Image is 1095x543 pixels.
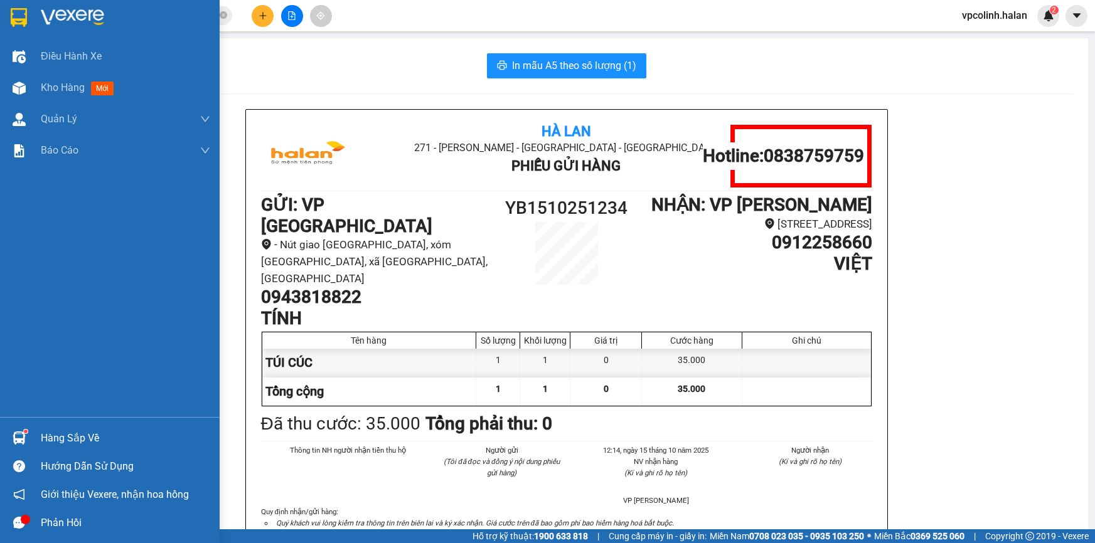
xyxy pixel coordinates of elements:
[643,253,872,275] h1: VIỆT
[651,194,872,215] b: NHẬN : VP [PERSON_NAME]
[425,413,552,434] b: Tổng phải thu: 0
[265,335,473,345] div: Tên hàng
[534,531,588,541] strong: 1900 633 818
[710,529,864,543] span: Miền Nam
[261,194,432,236] b: GỬI : VP [GEOGRAPHIC_DATA]
[487,53,646,78] button: printerIn mẫu A5 theo số lượng (1)
[570,349,642,377] div: 0
[643,216,872,233] li: [STREET_ADDRESS]
[316,11,325,20] span: aim
[645,335,738,345] div: Cước hàng
[643,232,872,253] h1: 0912258660
[252,5,274,27] button: plus
[13,488,25,500] span: notification
[41,457,210,476] div: Hướng dẫn sử dụng
[497,60,507,72] span: printer
[597,529,599,543] span: |
[874,529,964,543] span: Miền Bắc
[41,142,78,158] span: Báo cáo
[496,384,501,394] span: 1
[749,531,864,541] strong: 0708 023 035 - 0935 103 250
[952,8,1037,23] span: vpcolinh.halan
[11,8,27,27] img: logo-vxr
[41,111,77,127] span: Quản Lý
[41,514,210,532] div: Phản hồi
[594,495,718,506] li: VP [PERSON_NAME]
[13,144,26,157] img: solution-icon
[261,125,355,187] img: logo.jpg
[473,529,588,543] span: Hỗ trợ kỹ thuật:
[867,534,871,539] span: ⚪️
[624,468,687,477] i: (Kí và ghi rõ họ tên)
[779,457,841,466] i: (Kí và ghi rõ họ tên)
[261,410,420,438] div: Đã thu cước : 35.000
[261,239,272,250] span: environment
[479,335,516,345] div: Số lượng
[281,5,303,27] button: file-add
[1043,10,1054,21] img: icon-new-feature
[265,384,324,399] span: Tổng cộng
[609,529,707,543] span: Cung cấp máy in - giấy in:
[490,194,643,222] h1: YB1510251234
[261,236,490,287] li: - Nút giao [GEOGRAPHIC_DATA], xóm [GEOGRAPHIC_DATA], xã [GEOGRAPHIC_DATA], [GEOGRAPHIC_DATA]
[286,445,410,456] li: Thông tin NH người nhận tiền thu hộ
[13,82,26,95] img: warehouse-icon
[511,158,621,174] b: Phiếu Gửi Hàng
[262,349,477,377] div: TÚI CÚC
[41,429,210,448] div: Hàng sắp về
[543,384,548,394] span: 1
[440,445,564,456] li: Người gửi
[13,431,26,445] img: warehouse-icon
[604,384,609,394] span: 0
[642,349,742,377] div: 35.000
[974,529,976,543] span: |
[444,457,560,477] i: (Tôi đã đọc và đồng ý nội dung phiếu gửi hàng)
[24,430,28,433] sup: 1
[594,445,718,456] li: 12:14, ngày 15 tháng 10 năm 2025
[512,58,636,73] span: In mẫu A5 theo số lượng (1)
[542,124,591,139] b: Hà Lan
[363,140,770,156] li: 271 - [PERSON_NAME] - [GEOGRAPHIC_DATA] - [GEOGRAPHIC_DATA]
[41,48,102,64] span: Điều hành xe
[1025,532,1034,540] span: copyright
[911,531,964,541] strong: 0369 525 060
[276,519,674,527] i: Quý khách vui lòng kiểm tra thông tin trên biên lai và ký xác nhận. Giá cước trên đã bao gồm phí ...
[1066,5,1087,27] button: caret-down
[259,11,267,20] span: plus
[13,50,26,63] img: warehouse-icon
[678,384,705,394] span: 35.000
[287,11,296,20] span: file-add
[13,517,25,529] span: message
[1050,6,1059,14] sup: 2
[200,114,210,124] span: down
[703,145,864,167] h1: Hotline: 0838759759
[574,335,638,345] div: Giá trị
[476,349,520,377] div: 1
[220,10,227,22] span: close-circle
[41,487,189,502] span: Giới thiệu Vexere, nhận hoa hồng
[13,113,26,126] img: warehouse-icon
[310,5,332,27] button: aim
[91,82,114,95] span: mới
[594,456,718,467] li: NV nhận hàng
[41,82,85,93] span: Kho hàng
[1052,6,1056,14] span: 2
[261,308,490,329] h1: TÍNH
[13,460,25,472] span: question-circle
[523,335,567,345] div: Khối lượng
[764,218,775,229] span: environment
[1071,10,1082,21] span: caret-down
[745,335,868,345] div: Ghi chú
[200,145,210,156] span: down
[220,11,227,19] span: close-circle
[520,349,570,377] div: 1
[261,287,490,308] h1: 0943818822
[748,445,872,456] li: Người nhận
